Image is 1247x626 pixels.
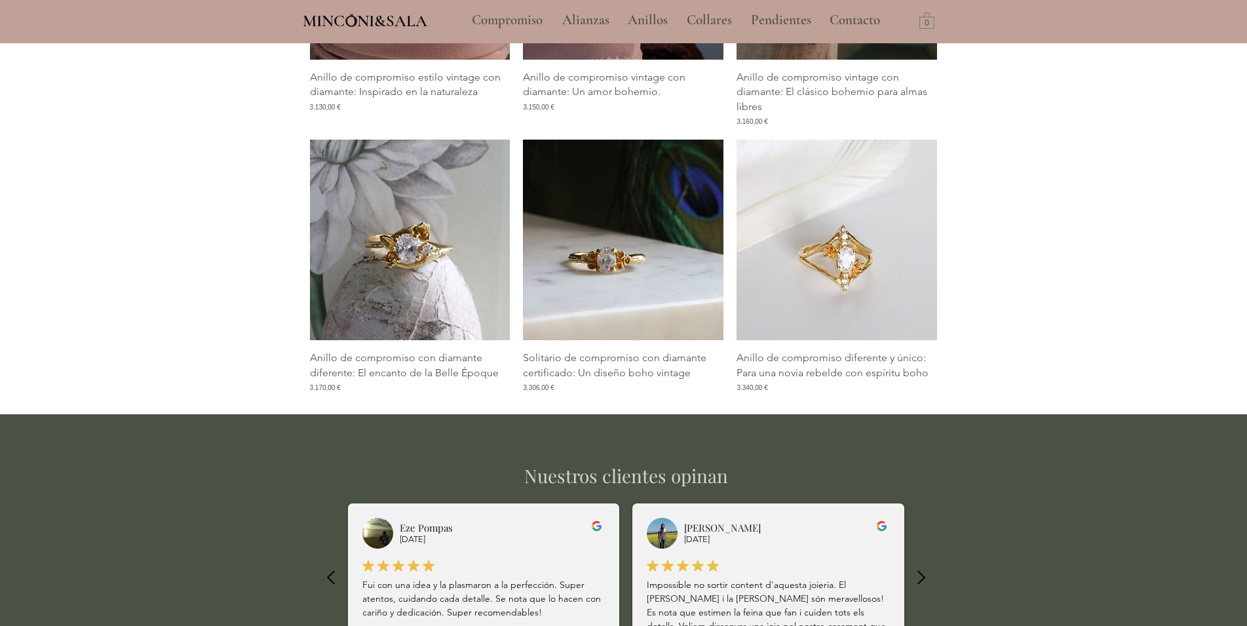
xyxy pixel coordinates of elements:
[310,351,510,393] a: Anillo de compromiso con diamante diferente: El encanto de la Belle Époque3.170,00 €
[925,19,929,28] text: 0
[820,4,891,37] a: Contacto
[737,70,937,114] p: Anillo de compromiso vintage con diamante: El clásico bohemio para almas libres
[523,70,723,100] p: Anillo de compromiso vintage con diamante: Un amor bohemio.
[436,4,916,37] nav: Sitio
[621,4,674,37] p: Anillos
[303,9,427,30] a: MINCONI&SALA
[310,383,341,393] span: 3.170,00 €
[523,102,554,112] span: 3.150,00 €
[310,140,510,393] div: Galería de Anillo de compromiso con diamante diferente: El encanto de la Belle Époque
[677,4,741,37] a: Collares
[400,534,583,545] p: [DATE]
[744,4,818,37] p: Pendientes
[346,14,357,27] img: Minconi Sala
[310,351,510,380] p: Anillo de compromiso con diamante diferente: El encanto de la Belle Époque
[737,70,937,127] a: Anillo de compromiso vintage con diamante: El clásico bohemio para almas libres3.160,00 €
[362,578,605,619] p: Fui con una idea y la plasmaron a la perfección. Super atentos, cuidando cada detalle. Se nota qu...
[737,351,937,393] a: Anillo de compromiso diferente y único: Para una novia rebelde con espíritu boho3.340,00 €
[400,521,583,535] h2: Eze Pompas
[556,4,616,37] p: Alianzas
[523,140,723,393] div: Galería de Solitario de compromiso con diamante certificado: Un diseño boho vintage
[310,70,510,100] p: Anillo de compromiso estilo vintage con diamante: Inspirado en la naturaleza
[741,4,820,37] a: Pendientes
[303,11,427,31] span: MINCONI&SALA
[523,70,723,127] a: Anillo de compromiso vintage con diamante: Un amor bohemio.3.150,00 €
[552,4,618,37] a: Alianzas
[737,140,937,393] div: Galería de Anillo de compromiso diferente y único: Para una novia rebelde con espíritu boho
[684,534,867,545] p: [DATE]
[680,4,739,37] p: Collares
[462,4,552,37] a: Compromiso
[684,521,867,535] h2: [PERSON_NAME]
[737,351,937,380] p: Anillo de compromiso diferente y único: Para una novia rebelde con espíritu boho
[523,383,554,393] span: 3.306,00 €
[737,117,767,127] span: 3.160,00 €
[618,4,677,37] a: Anillos
[310,102,341,112] span: 3.130,00 €
[919,11,934,29] a: Carrito con 0 ítems
[523,351,723,393] a: Solitario de compromiso con diamante certificado: Un diseño boho vintage3.306,00 €
[737,383,767,393] span: 3.340,00 €
[310,70,510,127] a: Anillo de compromiso estilo vintage con diamante: Inspirado en la naturaleza3.130,00 €
[823,4,887,37] p: Contacto
[523,351,723,380] p: Solitario de compromiso con diamante certificado: Un diseño boho vintage
[524,463,728,488] span: Nuestros clientes opinan
[465,4,549,37] p: Compromiso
